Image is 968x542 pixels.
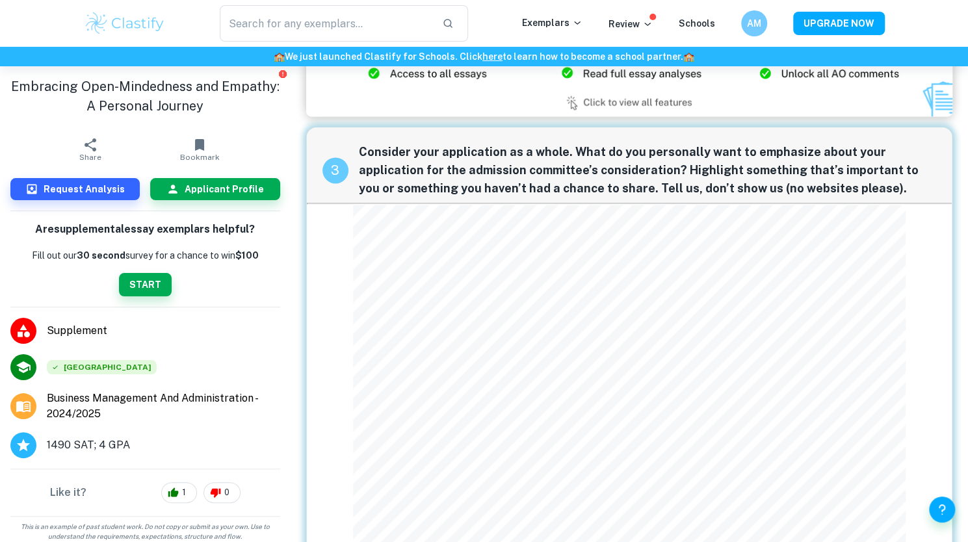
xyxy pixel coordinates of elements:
[119,273,172,296] button: START
[3,49,965,64] h6: We just launched Clastify for Schools. Click to learn how to become a school partner.
[47,391,280,422] a: Major and Application Year
[32,248,259,263] p: Fill out our survey for a chance to win
[522,16,582,30] p: Exemplars
[746,16,761,31] h6: AM
[185,182,264,196] h6: Applicant Profile
[10,178,140,200] button: Request Analysis
[47,437,130,453] span: 1490 SAT; 4 GPA
[359,143,936,198] span: Consider your application as a whole. What do you personally want to emphasize about your applica...
[47,360,157,374] span: [GEOGRAPHIC_DATA]
[36,131,145,168] button: Share
[47,360,157,374] div: Accepted: Carnegie Mellon University
[35,222,255,238] h6: Are supplemental essay exemplars helpful?
[161,482,197,503] div: 1
[150,178,280,200] button: Applicant Profile
[235,250,259,261] strong: $100
[306,19,952,116] img: Ad
[47,323,280,339] span: Supplement
[741,10,767,36] button: AM
[929,497,955,523] button: Help and Feedback
[145,131,254,168] button: Bookmark
[10,77,280,116] h1: Embracing Open-Mindedness and Empathy: A Personal Journey
[217,486,237,499] span: 0
[679,18,715,29] a: Schools
[482,51,503,62] a: here
[180,153,220,162] span: Bookmark
[175,486,193,499] span: 1
[50,485,86,500] h6: Like it?
[84,10,166,36] img: Clastify logo
[220,5,432,42] input: Search for any exemplars...
[322,157,348,183] div: recipe
[608,17,653,31] p: Review
[793,12,885,35] button: UPGRADE NOW
[5,522,285,541] span: This is an example of past student work. Do not copy or submit as your own. Use to understand the...
[278,69,288,79] button: Report issue
[47,391,270,422] span: Business Management And Administration - 2024/2025
[274,51,285,62] span: 🏫
[44,182,125,196] h6: Request Analysis
[77,250,125,261] b: 30 second
[79,153,101,162] span: Share
[203,482,241,503] div: 0
[683,51,694,62] span: 🏫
